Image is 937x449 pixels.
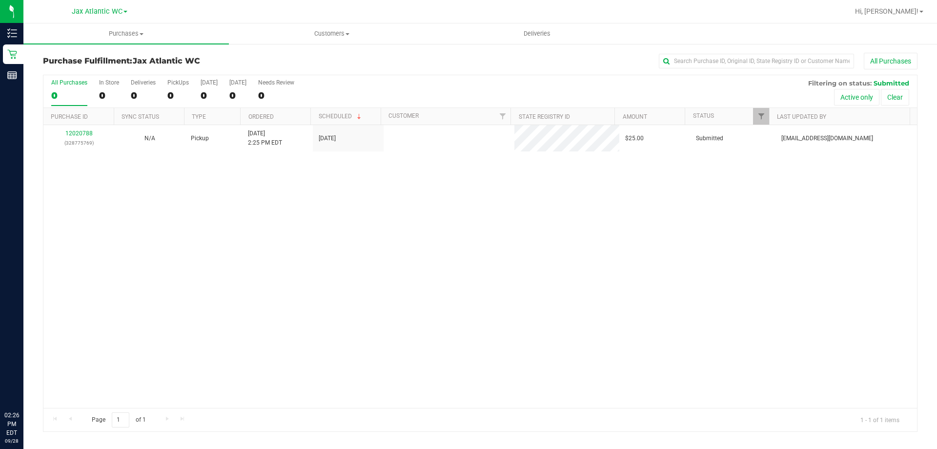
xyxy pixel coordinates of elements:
[144,134,155,143] button: N/A
[191,134,209,143] span: Pickup
[696,134,723,143] span: Submitted
[4,411,19,437] p: 02:26 PM EDT
[4,437,19,445] p: 09/28
[874,79,909,87] span: Submitted
[319,134,336,143] span: [DATE]
[43,57,334,65] h3: Purchase Fulfillment:
[258,90,294,101] div: 0
[834,89,879,106] button: Active only
[864,53,917,69] button: All Purchases
[248,113,274,120] a: Ordered
[23,29,229,38] span: Purchases
[659,54,854,68] input: Search Purchase ID, Original ID, State Registry ID or Customer Name...
[49,138,108,148] p: (328775769)
[51,90,87,101] div: 0
[808,79,872,87] span: Filtering on status:
[83,412,154,428] span: Page of 1
[112,412,129,428] input: 1
[131,90,156,101] div: 0
[623,113,647,120] a: Amount
[122,113,159,120] a: Sync Status
[23,23,229,44] a: Purchases
[167,90,189,101] div: 0
[201,90,218,101] div: 0
[258,79,294,86] div: Needs Review
[229,23,434,44] a: Customers
[434,23,640,44] a: Deliveries
[625,134,644,143] span: $25.00
[99,90,119,101] div: 0
[319,113,363,120] a: Scheduled
[99,79,119,86] div: In Store
[51,113,88,120] a: Purchase ID
[693,112,714,119] a: Status
[131,79,156,86] div: Deliveries
[72,7,122,16] span: Jax Atlantic WC
[777,113,826,120] a: Last Updated By
[167,79,189,86] div: PickUps
[388,112,419,119] a: Customer
[201,79,218,86] div: [DATE]
[133,56,200,65] span: Jax Atlantic WC
[229,90,246,101] div: 0
[229,79,246,86] div: [DATE]
[881,89,909,106] button: Clear
[7,28,17,38] inline-svg: Inventory
[781,134,873,143] span: [EMAIL_ADDRESS][DOMAIN_NAME]
[519,113,570,120] a: State Registry ID
[855,7,918,15] span: Hi, [PERSON_NAME]!
[510,29,564,38] span: Deliveries
[853,412,907,427] span: 1 - 1 of 1 items
[65,130,93,137] a: 12020788
[248,129,282,148] span: [DATE] 2:25 PM EDT
[753,108,769,125] a: Filter
[7,70,17,80] inline-svg: Reports
[10,371,39,400] iframe: Resource center
[7,49,17,59] inline-svg: Retail
[494,108,510,125] a: Filter
[229,29,434,38] span: Customers
[144,135,155,142] span: Not Applicable
[51,79,87,86] div: All Purchases
[192,113,206,120] a: Type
